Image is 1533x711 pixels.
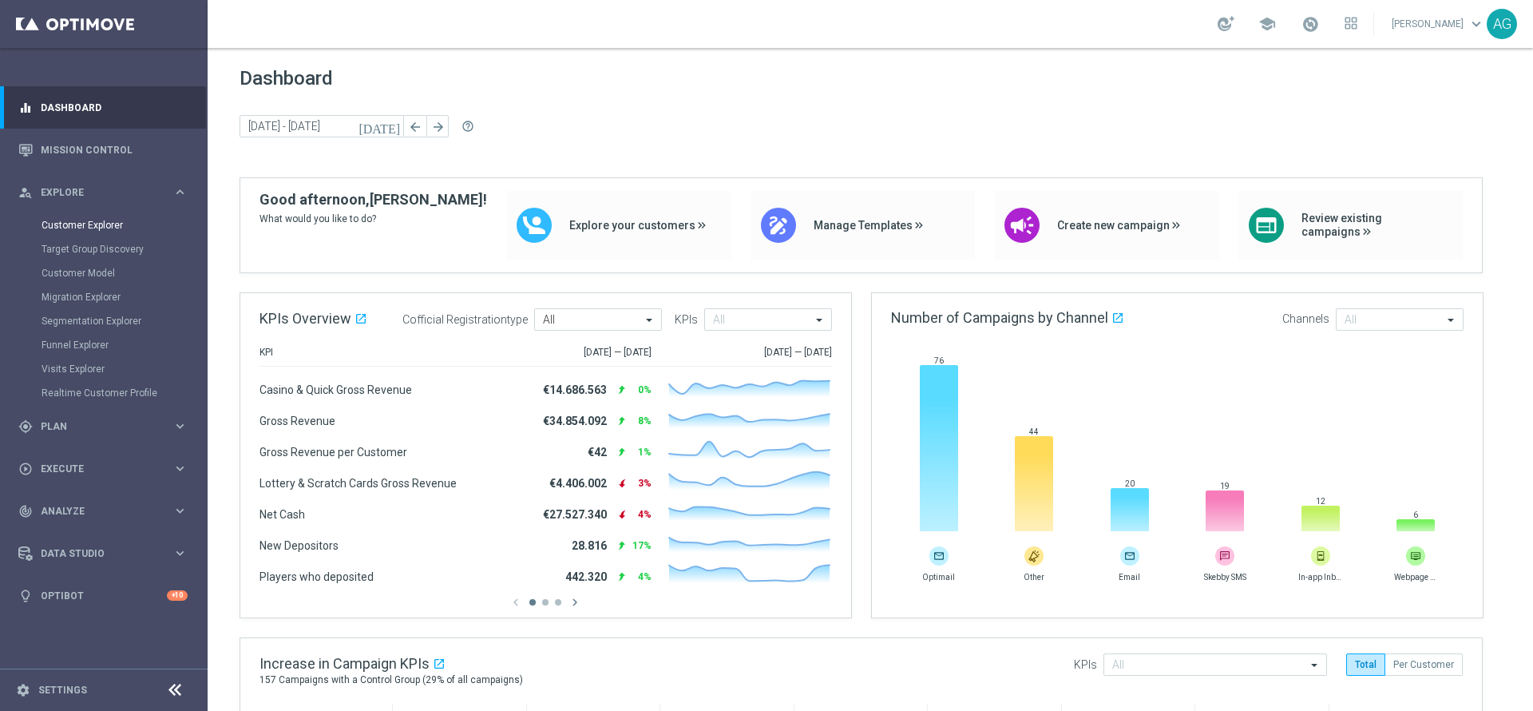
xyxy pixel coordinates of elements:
[41,422,172,431] span: Plan
[172,503,188,518] i: keyboard_arrow_right
[42,309,206,333] div: Segmentation Explorer
[42,381,206,405] div: Realtime Customer Profile
[18,419,172,434] div: Plan
[41,549,172,558] span: Data Studio
[42,363,166,375] a: Visits Explorer
[16,683,30,697] i: settings
[18,101,188,114] button: equalizer Dashboard
[18,590,188,602] button: lightbulb Optibot +10
[41,129,188,171] a: Mission Control
[18,101,33,115] i: equalizer
[42,333,206,357] div: Funnel Explorer
[42,261,206,285] div: Customer Model
[18,86,188,129] div: Dashboard
[1258,15,1276,33] span: school
[18,463,188,475] button: play_circle_outline Execute keyboard_arrow_right
[18,505,188,518] button: track_changes Analyze keyboard_arrow_right
[18,419,33,434] i: gps_fixed
[41,506,172,516] span: Analyze
[172,461,188,476] i: keyboard_arrow_right
[42,267,166,280] a: Customer Model
[18,546,172,561] div: Data Studio
[42,387,166,399] a: Realtime Customer Profile
[42,213,206,237] div: Customer Explorer
[172,546,188,561] i: keyboard_arrow_right
[167,590,188,601] div: +10
[42,339,166,352] a: Funnel Explorer
[18,185,33,200] i: person_search
[172,419,188,434] i: keyboard_arrow_right
[18,186,188,199] button: person_search Explore keyboard_arrow_right
[42,315,166,328] a: Segmentation Explorer
[42,219,166,232] a: Customer Explorer
[41,86,188,129] a: Dashboard
[42,237,206,261] div: Target Group Discovery
[172,185,188,200] i: keyboard_arrow_right
[38,685,87,695] a: Settings
[18,462,33,476] i: play_circle_outline
[42,291,166,304] a: Migration Explorer
[1487,9,1517,39] div: AG
[18,420,188,433] button: gps_fixed Plan keyboard_arrow_right
[42,357,206,381] div: Visits Explorer
[18,129,188,171] div: Mission Control
[18,185,172,200] div: Explore
[18,589,33,603] i: lightbulb
[18,504,33,518] i: track_changes
[41,574,167,617] a: Optibot
[1468,15,1485,33] span: keyboard_arrow_down
[18,574,188,617] div: Optibot
[42,285,206,309] div: Migration Explorer
[18,547,188,560] button: Data Studio keyboard_arrow_right
[41,464,172,474] span: Execute
[42,243,166,256] a: Target Group Discovery
[18,144,188,157] button: Mission Control
[41,188,172,197] span: Explore
[18,504,172,518] div: Analyze
[1390,12,1487,36] a: [PERSON_NAME]keyboard_arrow_down
[18,462,172,476] div: Execute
